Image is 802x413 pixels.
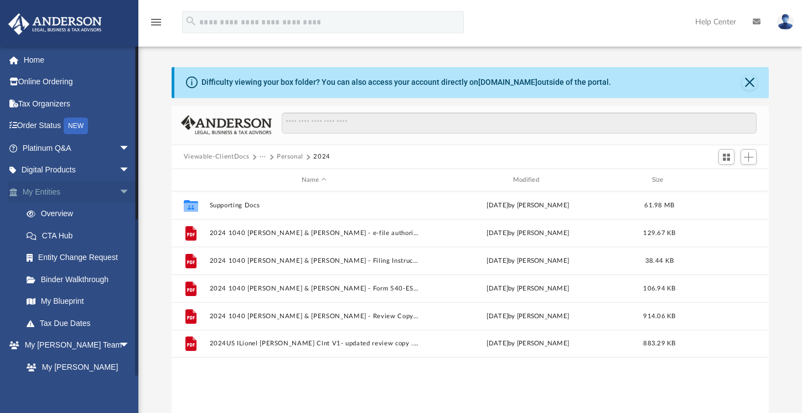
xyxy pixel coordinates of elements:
img: Anderson Advisors Platinum Portal [5,13,105,35]
span: arrow_drop_down [119,137,141,160]
button: 2024 1040 [PERSON_NAME] & [PERSON_NAME] - Filing Instructions.pdf [209,257,418,264]
span: 61.98 MB [644,202,674,208]
span: 38.44 KB [645,258,674,264]
button: Add [741,149,757,165]
a: Home [8,49,147,71]
a: My Entitiesarrow_drop_down [8,181,147,203]
div: [DATE] by [PERSON_NAME] [423,284,633,294]
a: Order StatusNEW [8,115,147,137]
a: Tax Due Dates [15,312,147,334]
div: [DATE] by [PERSON_NAME] [423,256,633,266]
a: My [PERSON_NAME] Teamarrow_drop_down [8,334,141,356]
button: Supporting Docs [209,202,418,209]
a: Platinum Q&Aarrow_drop_down [8,137,147,159]
div: [DATE] by [PERSON_NAME] [423,339,633,349]
a: menu [149,21,163,29]
a: Online Ordering [8,71,147,93]
div: [DATE] by [PERSON_NAME] [423,312,633,322]
div: Difficulty viewing your box folder? You can also access your account directly on outside of the p... [201,77,611,88]
button: Viewable-ClientDocs [184,152,249,162]
div: NEW [64,118,88,134]
a: My Blueprint [15,290,141,313]
button: Personal [277,152,303,162]
div: [DATE] by [PERSON_NAME] [423,201,633,211]
span: arrow_drop_down [119,334,141,357]
input: Search files and folders [282,113,757,134]
a: Digital Productsarrow_drop_down [8,159,147,181]
span: 129.67 KB [643,230,675,236]
span: 914.06 KB [643,313,675,319]
a: Overview [15,203,147,225]
span: arrow_drop_down [119,159,141,182]
button: 2024 1040 [PERSON_NAME] & [PERSON_NAME] - Review Copy.pdf [209,313,418,320]
i: search [185,15,197,27]
a: Entity Change Request [15,247,147,269]
button: 2024 1040 [PERSON_NAME] & [PERSON_NAME] - e-file authorization - please sign.pdf [209,230,418,237]
span: 106.94 KB [643,285,675,292]
div: id [686,175,764,185]
div: id [177,175,204,185]
a: Tax Organizers [8,93,147,115]
button: ··· [260,152,267,162]
button: 2024US ILionel [PERSON_NAME] Clnt V1- updated review copy .pdf [209,340,418,348]
a: CTA Hub [15,225,147,247]
div: Modified [423,175,632,185]
button: Switch to Grid View [718,149,735,165]
div: Name [209,175,418,185]
img: User Pic [777,14,794,30]
a: My [PERSON_NAME] Team [15,356,136,391]
button: Close [742,75,757,90]
a: [DOMAIN_NAME] [478,78,537,86]
button: 2024 [313,152,330,162]
button: 2024 1040 [PERSON_NAME] & [PERSON_NAME] - Form 540-ES Estimated Tax Voucher.pdf [209,285,418,292]
span: arrow_drop_down [119,181,141,203]
div: [DATE] by [PERSON_NAME] [423,228,633,238]
i: menu [149,16,163,29]
a: Binder Walkthrough [15,268,147,290]
div: Size [637,175,681,185]
span: 883.29 KB [643,341,675,347]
